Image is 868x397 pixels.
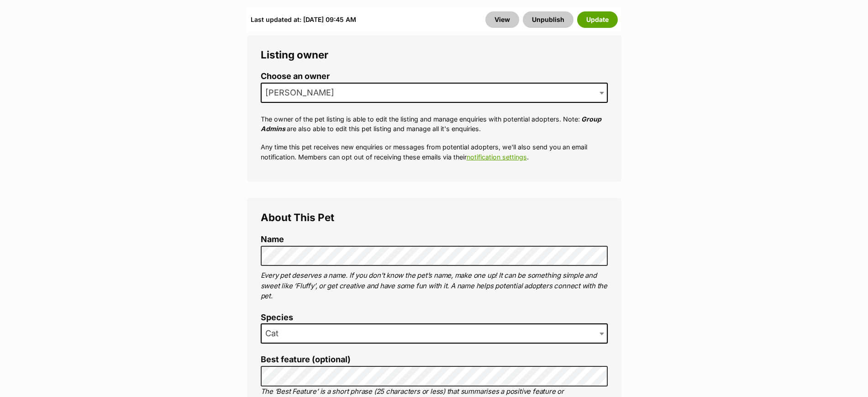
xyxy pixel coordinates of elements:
[261,235,608,244] label: Name
[261,323,608,344] span: Cat
[261,313,608,323] label: Species
[261,72,608,81] label: Choose an owner
[523,11,573,28] button: Unpublish
[261,83,608,103] span: Sayla Kimber
[485,11,519,28] a: View
[261,211,334,223] span: About This Pet
[577,11,618,28] button: Update
[261,114,608,134] p: The owner of the pet listing is able to edit the listing and manage enquiries with potential adop...
[251,11,356,28] div: Last updated at: [DATE] 09:45 AM
[262,86,343,99] span: Sayla Kimber
[262,327,288,340] span: Cat
[261,142,608,162] p: Any time this pet receives new enquiries or messages from potential adopters, we'll also send you...
[261,48,328,61] span: Listing owner
[261,355,608,365] label: Best feature (optional)
[467,153,527,161] a: notification settings
[261,115,601,132] em: Group Admins
[261,270,608,302] p: Every pet deserves a name. If you don’t know the pet’s name, make one up! It can be something sim...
